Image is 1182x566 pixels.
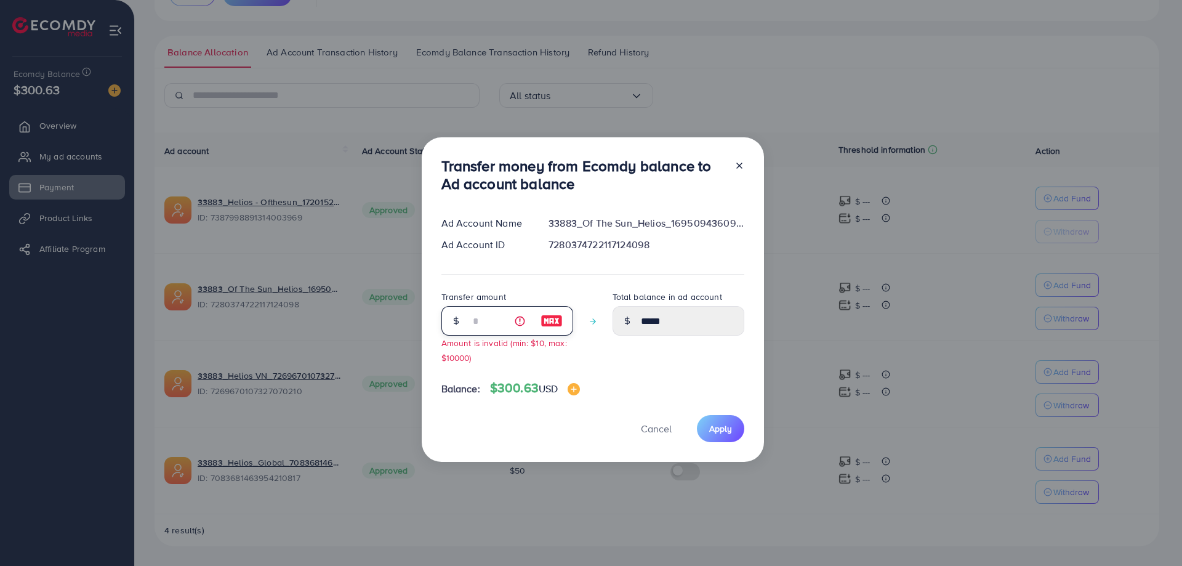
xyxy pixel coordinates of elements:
[539,382,558,395] span: USD
[432,238,539,252] div: Ad Account ID
[641,422,672,435] span: Cancel
[697,415,744,442] button: Apply
[625,415,687,442] button: Cancel
[441,337,567,363] small: Amount is invalid (min: $10, max: $10000)
[490,381,581,396] h4: $300.63
[539,216,754,230] div: 33883_Of The Sun_Helios_1695094360912
[568,383,580,395] img: image
[541,313,563,328] img: image
[432,216,539,230] div: Ad Account Name
[441,382,480,396] span: Balance:
[1130,511,1173,557] iframe: Chat
[709,422,732,435] span: Apply
[441,291,506,303] label: Transfer amount
[539,238,754,252] div: 7280374722117124098
[441,157,725,193] h3: Transfer money from Ecomdy balance to Ad account balance
[613,291,722,303] label: Total balance in ad account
